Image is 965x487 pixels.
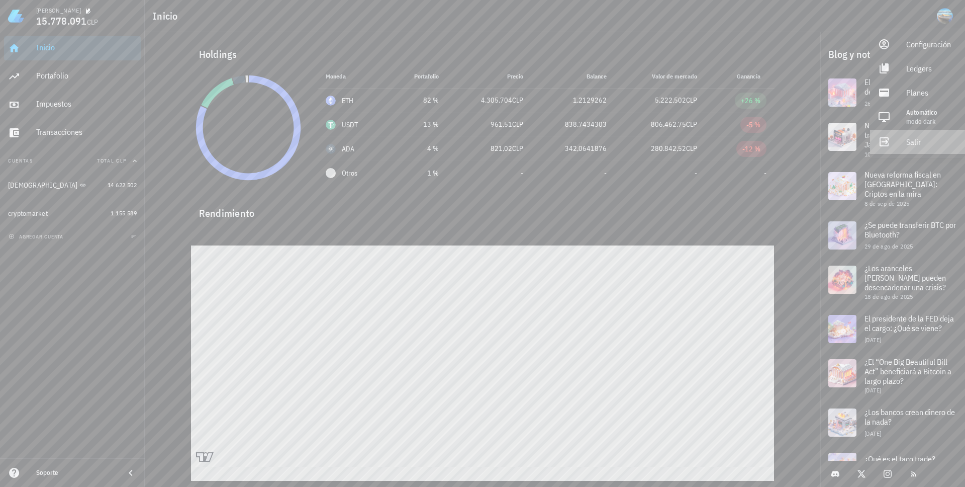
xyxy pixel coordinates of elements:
[864,313,954,333] span: El presidente de la FED deja el cargo: ¿Qué se viene?
[539,119,607,130] div: 838,7434303
[447,64,531,89] th: Precio
[539,95,607,106] div: 1,2129262
[4,201,141,225] a: cryptomarket 1.155.589
[686,96,697,105] span: CLP
[820,400,965,445] a: ¿Los bancos crean dinero de la nada? [DATE]
[651,144,686,153] span: 280.842,52
[318,64,388,89] th: Moneda
[539,143,607,154] div: 342,0641876
[4,121,141,145] a: Transacciones
[191,197,775,221] div: Rendimiento
[8,8,24,24] img: LedgiFi
[512,120,523,129] span: CLP
[111,209,137,217] span: 1.155.589
[655,96,686,105] span: 5.222.502
[6,231,68,241] button: agregar cuenta
[906,34,957,54] div: Configuración
[396,95,439,106] div: 82 %
[741,96,760,106] div: +26 %
[342,144,355,154] div: ADA
[396,143,439,154] div: 4 %
[36,99,137,109] div: Impuestos
[326,144,336,154] div: ADA-icon
[36,43,137,52] div: Inicio
[864,386,881,394] span: [DATE]
[864,407,955,427] span: ¿Los bancos crean dinero de la nada?
[937,8,953,24] div: avatar
[491,144,512,153] span: 821,02
[737,72,766,80] span: Ganancia
[820,307,965,351] a: El presidente de la FED deja el cargo: ¿Qué se viene? [DATE]
[695,169,697,178] span: -
[97,157,127,164] span: Total CLP
[906,83,957,103] div: Planes
[4,149,141,173] button: CuentasTotal CLP
[864,120,951,149] span: NPM pone en riesgo transacciones cripto desde JavaScript
[864,100,913,107] span: 26 de sep de 2025
[686,120,697,129] span: CLP
[36,14,87,28] span: 15.778.091
[531,64,615,89] th: Balance
[342,96,354,106] div: ETH
[864,77,951,97] span: El SII establece impuestos de criptos
[864,200,909,207] span: 8 de sep de 2025
[512,144,523,153] span: CLP
[36,469,117,477] div: Soporte
[11,233,63,240] span: agregar cuenta
[8,209,48,218] div: cryptomarket
[4,64,141,89] a: Portafolio
[512,96,523,105] span: CLP
[906,132,957,152] div: Salir
[820,351,965,400] a: ¿El “One Big Beautiful Bill Act” beneficiará a Bitcoin a largo plazo? [DATE]
[481,96,512,105] span: 4.305.704
[864,242,913,250] span: 29 de ago de 2025
[396,168,439,179] div: 1 %
[651,120,686,129] span: 806.462,75
[864,170,941,199] span: Nueva reforma fiscal en [GEOGRAPHIC_DATA]: Criptos en la mira
[36,71,137,80] div: Portafolio
[36,7,81,15] div: [PERSON_NAME]
[764,169,766,178] span: -
[746,120,760,130] div: -5 %
[8,181,78,190] div: [DEMOGRAPHIC_DATA]
[864,220,956,239] span: ¿Se puede transferir BTC por Bluetooth?
[4,36,141,60] a: Inicio
[4,173,141,197] a: [DEMOGRAPHIC_DATA] 14.622.502
[87,18,99,27] span: CLP
[820,164,965,213] a: Nueva reforma fiscal en [GEOGRAPHIC_DATA]: Criptos en la mira 8 de sep de 2025
[196,452,214,462] a: Charting by TradingView
[342,120,358,130] div: USDT
[820,258,965,307] a: ¿Los aranceles [PERSON_NAME] pueden desencadenar una crisis? 18 de ago de 2025
[864,150,913,158] span: 10 de sep de 2025
[521,169,523,178] span: -
[864,263,946,292] span: ¿Los aranceles [PERSON_NAME] pueden desencadenar una crisis?
[388,64,447,89] th: Portafolio
[906,58,957,78] div: Ledgers
[686,144,697,153] span: CLP
[864,357,951,386] span: ¿El “One Big Beautiful Bill Act” beneficiará a Bitcoin a largo plazo?
[864,336,881,344] span: [DATE]
[326,120,336,130] div: USDT-icon
[153,8,182,24] h1: Inicio
[342,168,357,179] span: Otros
[864,293,913,300] span: 18 de ago de 2025
[4,93,141,117] a: Impuestos
[604,169,607,178] span: -
[864,454,935,464] span: ¿Qué es el taco trade?
[491,120,512,129] span: 961,51
[326,96,336,106] div: ETH-icon
[191,38,775,70] div: Holdings
[864,430,881,437] span: [DATE]
[36,127,137,137] div: Transacciones
[906,109,957,117] div: Automático
[742,144,760,154] div: -12 %
[820,213,965,258] a: ¿Se puede transferir BTC por Bluetooth? 29 de ago de 2025
[906,117,935,126] span: modo Dark
[615,64,705,89] th: Valor de mercado
[396,119,439,130] div: 13 %
[108,181,137,189] span: 14.622.502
